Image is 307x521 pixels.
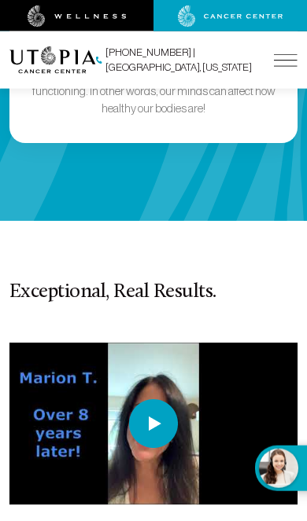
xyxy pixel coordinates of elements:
[9,280,298,306] h3: Exceptional, Real Results.
[96,46,261,75] a: [PHONE_NUMBER] | [GEOGRAPHIC_DATA], [US_STATE]
[9,46,96,74] img: logo
[28,6,127,28] img: wellness
[178,6,283,28] img: cancer center
[105,46,261,75] span: [PHONE_NUMBER] | [GEOGRAPHIC_DATA], [US_STATE]
[9,343,298,504] img: thumbnail
[274,54,298,67] img: icon-hamburger
[129,399,178,448] img: play icon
